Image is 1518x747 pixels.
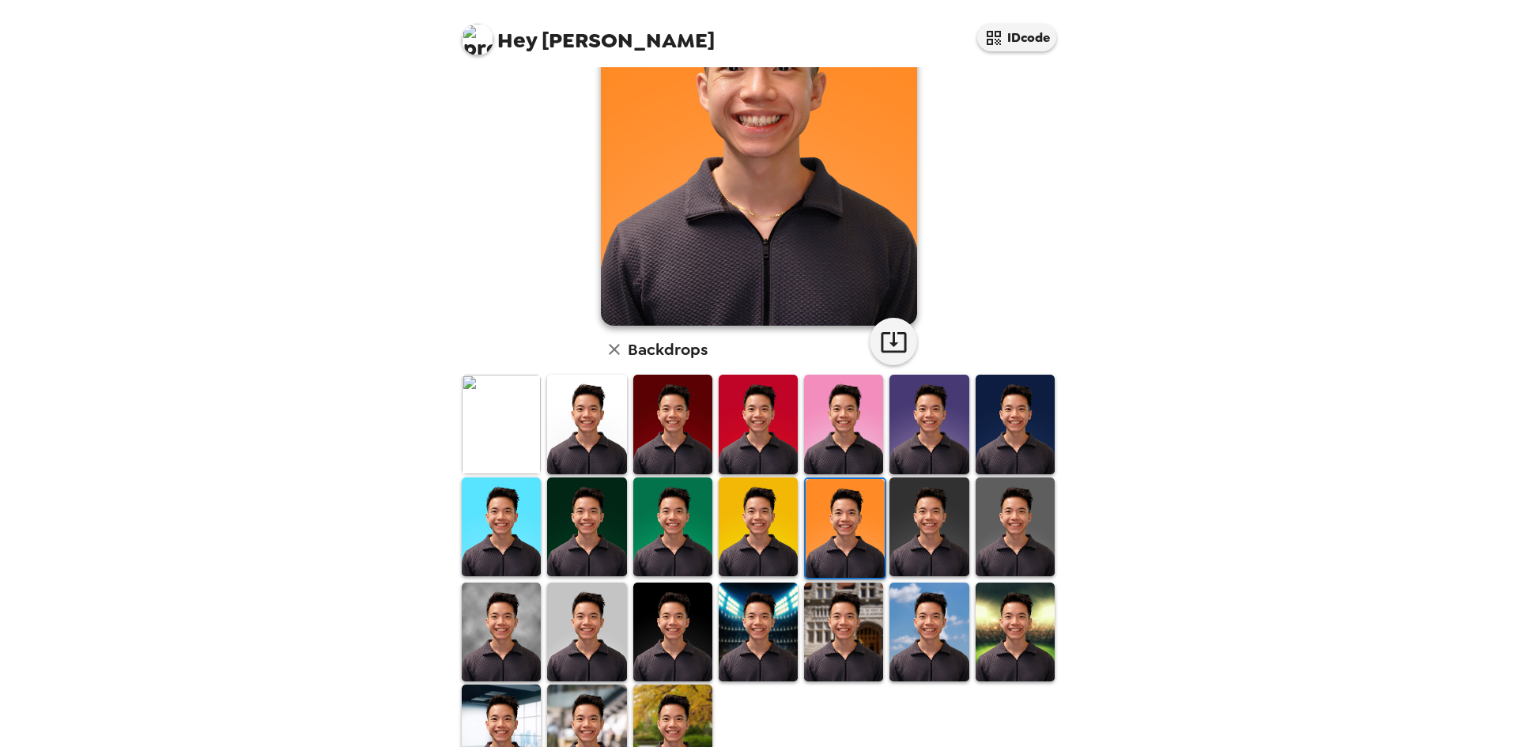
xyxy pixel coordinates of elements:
[497,26,537,55] span: Hey
[462,16,715,51] span: [PERSON_NAME]
[462,375,541,473] img: Original
[628,337,708,362] h6: Backdrops
[462,24,493,55] img: profile pic
[977,24,1056,51] button: IDcode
